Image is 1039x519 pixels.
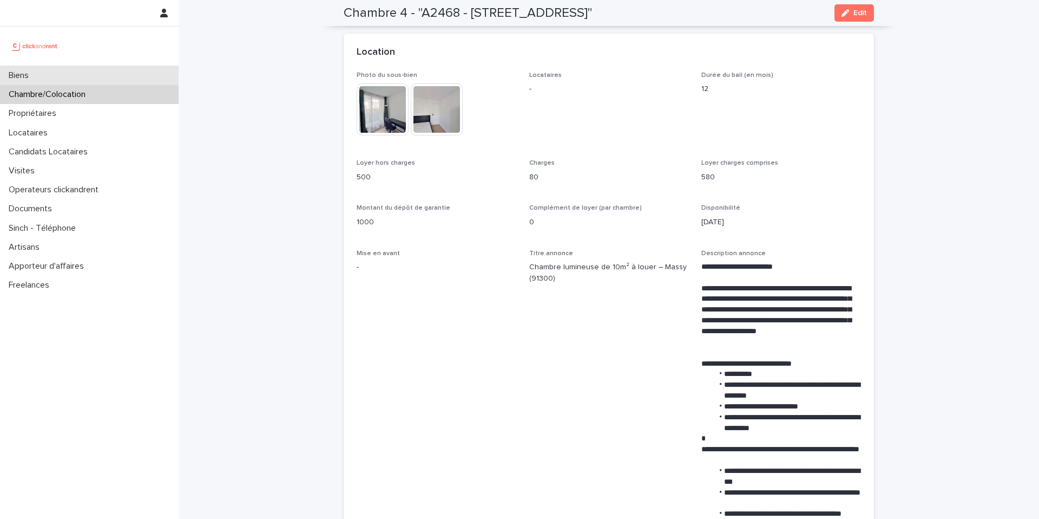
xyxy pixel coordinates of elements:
p: Biens [4,70,37,81]
span: Montant du dépôt de garantie [357,205,450,211]
span: Loyer charges comprises [701,160,778,166]
span: Durée du bail (en mois) [701,72,773,79]
p: 580 [701,172,861,183]
p: 1000 [357,217,516,228]
span: Locataires [529,72,562,79]
span: Charges [529,160,555,166]
span: Complément de loyer (par chambre) [529,205,642,211]
p: [DATE] [701,217,861,228]
p: Documents [4,204,61,214]
p: Apporteur d'affaires [4,261,93,271]
span: Edit [853,9,867,17]
span: Photo du sous-bien [357,72,417,79]
span: Loyer hors charges [357,160,415,166]
p: Artisans [4,242,48,252]
p: - [357,262,516,273]
p: 12 [701,83,861,95]
p: Freelances [4,280,58,290]
p: Sinch - Téléphone [4,223,84,233]
p: Chambre lumineuse de 10m² à louer – Massy (91300) [529,262,689,284]
p: Visites [4,166,43,176]
span: Mise en avant [357,250,400,257]
p: - [529,83,689,95]
p: 500 [357,172,516,183]
span: Disponibilité [701,205,740,211]
p: Chambre/Colocation [4,89,94,100]
button: Edit [834,4,874,22]
h2: Chambre 4 - "A2468 - [STREET_ADDRESS]" [344,5,592,21]
img: UCB0brd3T0yccxBKYDjQ [9,35,61,57]
span: Titre annonce [529,250,573,257]
span: Description annonce [701,250,766,257]
p: Candidats Locataires [4,147,96,157]
p: 0 [529,217,689,228]
p: 80 [529,172,689,183]
p: Locataires [4,128,56,138]
h2: Location [357,47,395,59]
p: Propriétaires [4,108,65,119]
p: Operateurs clickandrent [4,185,107,195]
